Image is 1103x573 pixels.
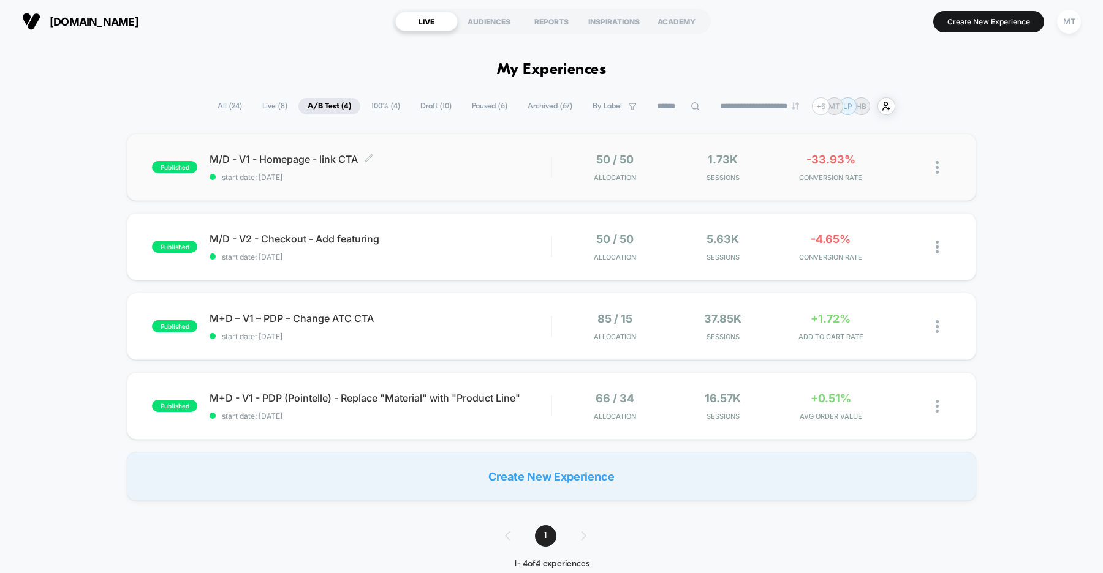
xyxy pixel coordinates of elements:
span: Sessions [672,332,774,341]
button: MT [1053,9,1085,34]
div: LIVE [395,12,458,31]
div: 1 - 4 of 4 experiences [493,559,611,569]
span: Sessions [672,173,774,182]
div: MT [1057,10,1081,34]
div: INSPIRATIONS [583,12,645,31]
p: LP [843,102,852,111]
span: AVG ORDER VALUE [780,412,882,421]
button: Create New Experience [933,11,1044,32]
span: -33.93% [806,153,855,166]
button: [DOMAIN_NAME] [18,12,142,31]
span: M/D - V1 - Homepage - link CTA [210,153,551,165]
span: start date: [DATE] [210,332,551,341]
span: 37.85k [704,312,741,325]
h1: My Experiences [497,61,607,79]
span: Draft ( 10 ) [411,98,461,114]
span: Sessions [672,253,774,261]
img: close [936,241,939,253]
span: ADD TO CART RATE [780,332,882,341]
p: MT [828,102,840,111]
div: ACADEMY [645,12,708,31]
img: Visually logo [22,12,40,31]
span: 5.63k [707,233,739,245]
span: M+D – V1 – PDP – Change ATC CTA [210,312,551,324]
span: Allocation [594,412,636,421]
span: A/B Test ( 4 ) [298,98,360,114]
span: 85 / 15 [597,312,632,325]
span: 1.73k [708,153,738,166]
span: Allocation [594,253,636,261]
span: CONVERSION RATE [780,253,882,261]
img: close [936,400,939,413]
img: end [792,102,799,110]
span: [DOMAIN_NAME] [50,15,138,28]
span: start date: [DATE] [210,173,551,182]
span: By Label [593,102,622,111]
img: close [936,161,939,174]
span: Paused ( 6 ) [463,98,517,114]
span: M+D - V1 - PDP (Pointelle) - Replace "Material" with "Product Line" [210,392,551,404]
span: +1.72% [811,312,851,325]
span: -4.65% [811,233,851,245]
div: AUDIENCES [458,12,520,31]
span: M/D - V2 - Checkout - Add featuring [210,233,551,245]
span: 16.57k [705,392,741,405]
span: 50 / 50 [596,153,634,166]
span: published [152,241,197,253]
span: Allocation [594,173,636,182]
img: close [936,320,939,333]
span: start date: [DATE] [210,252,551,261]
span: 66 / 34 [596,392,634,405]
span: Allocation [594,332,636,341]
span: All ( 24 ) [208,98,251,114]
div: Create New Experience [127,452,976,501]
span: Live ( 8 ) [253,98,297,114]
span: 50 / 50 [596,233,634,245]
div: + 6 [812,97,830,115]
span: 1 [535,525,556,547]
span: Sessions [672,412,774,421]
span: start date: [DATE] [210,411,551,421]
div: REPORTS [520,12,583,31]
span: CONVERSION RATE [780,173,882,182]
span: Archived ( 67 ) [518,98,582,114]
span: published [152,320,197,332]
span: published [152,400,197,412]
span: 100% ( 4 ) [362,98,409,114]
span: published [152,161,197,173]
span: +0.51% [811,392,851,405]
p: HB [856,102,866,111]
